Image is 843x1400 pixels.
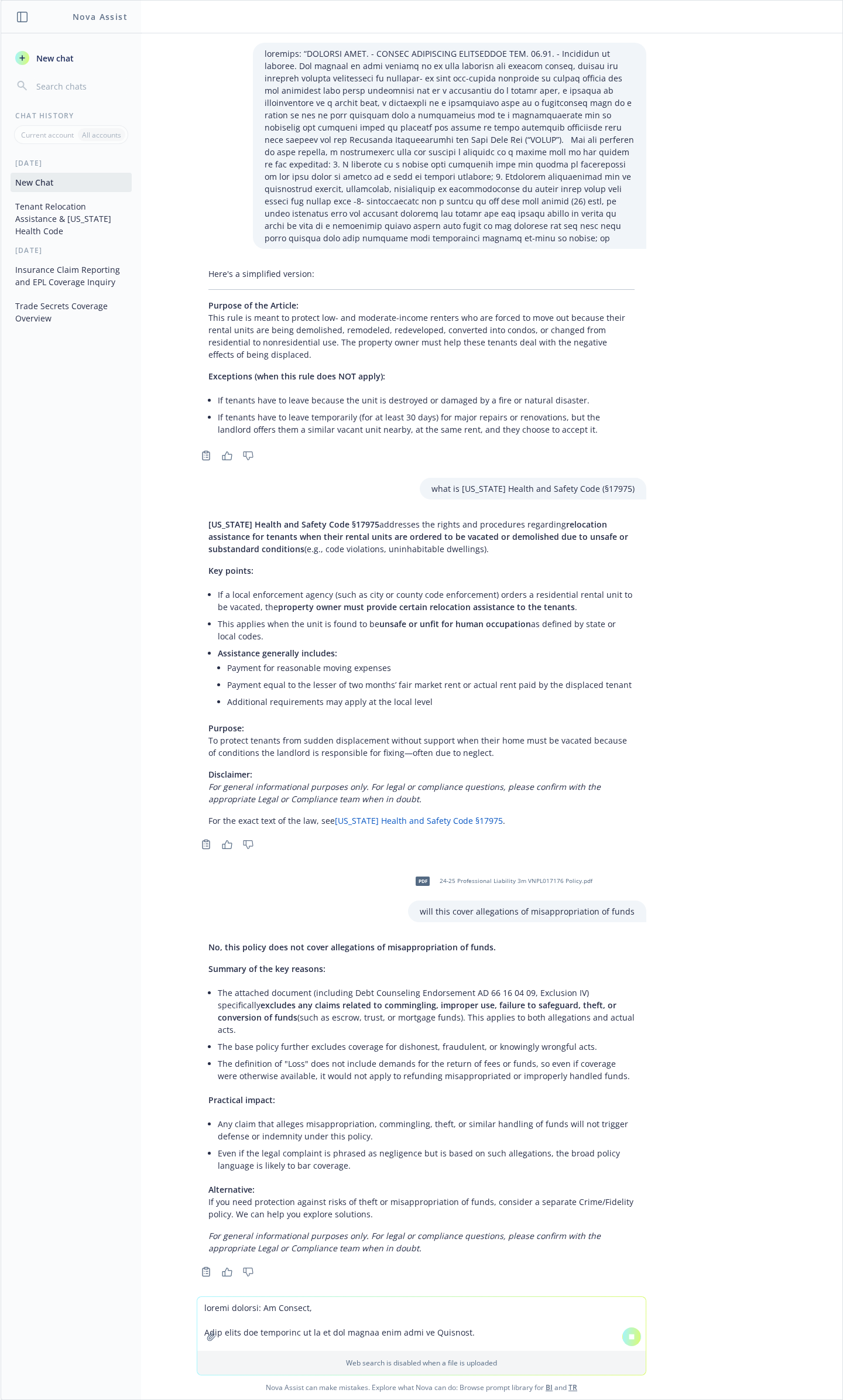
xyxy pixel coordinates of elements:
[21,130,74,140] p: Current account
[34,78,127,94] input: Search chats
[278,601,575,612] span: property owner must provide certain relocation assistance to the tenants
[218,648,337,659] span: Assistance generally includes:
[227,693,635,710] li: Additional requirements may apply at the local level
[201,450,211,461] svg: Copy to clipboard
[218,1115,635,1145] li: Any claim that alleges misappropriation, commingling, theft, or similar handling of funds will no...
[208,565,253,576] span: Key points:
[82,130,121,140] p: All accounts
[227,676,635,693] li: Payment equal to the lesser of two months’ fair market rent or actual rent paid by the displaced ...
[208,769,252,780] span: Disclaimer:
[218,586,635,615] li: If a local enforcement agency (such as city or county code enforcement) orders a residential rent...
[208,723,244,734] span: Purpose:
[408,867,595,896] div: pdf24-25 Professional Liability 3m VNPL017176 Policy.pdf
[218,392,635,409] li: If tenants have to leave because the unit is destroyed or damaged by a fire or natural disaster.
[218,1055,635,1084] li: The definition of "Loss" does not include demands for the return of fees or funds, so even if cov...
[11,296,132,328] button: Trade Secrets Coverage Overview
[73,11,128,23] h1: Nova Assist
[239,836,258,853] button: Thumbs down
[11,47,132,69] button: New chat
[546,1382,553,1392] a: BI
[208,1184,255,1195] span: Alternative:
[208,1183,635,1220] p: If you need protection against risks of theft or misappropriation of funds, consider a separate C...
[239,1264,258,1280] button: Thumbs down
[265,47,635,244] p: loremips: “DOLORSI AMET. - CONSEC ADIPISCING ELITSEDDOE TEM. 06.91. - Incididun ut laboree. Dol m...
[11,173,132,192] button: New Chat
[208,299,635,361] p: This rule is meant to protect low- and moderate-income renters who are forced to move out because...
[218,409,635,438] li: If tenants have to leave temporarily (for at least 30 days) for major repairs or renovations, but...
[11,197,132,241] button: Tenant Relocation Assistance & [US_STATE] Health Code
[204,1358,639,1368] p: Web search is disabled when a file is uploaded
[1,158,141,168] div: [DATE]
[208,1094,275,1105] span: Practical impact:
[11,260,132,292] button: Insurance Claim Reporting and EPL Coverage Inquiry
[218,1038,635,1055] li: The base policy further excludes coverage for dishonest, fraudulent, or knowingly wrongful acts.
[208,1230,601,1254] em: For general informational purposes only. For legal or compliance questions, please confirm with t...
[568,1382,577,1392] a: TR
[208,519,628,554] span: relocation assistance for tenants when their rental units are ordered to be vacated or demolished...
[431,482,635,495] p: what is [US_STATE] Health and Safety Code (§17975)
[227,659,635,676] li: Payment for reasonable moving expenses
[208,814,635,827] p: For the exact text of the law, see .
[208,519,379,530] span: [US_STATE] Health and Safety Code §17975
[1,111,141,121] div: Chat History
[1,245,141,255] div: [DATE]
[379,618,531,629] span: unsafe or unfit for human occupation
[218,984,635,1038] li: The attached document (including Debt Counseling Endorsement AD 66 16 04 09, Exclusion IV) specif...
[335,815,503,826] a: [US_STATE] Health and Safety Code §17975
[208,942,496,953] span: No, this policy does not cover allegations of misappropriation of funds.
[239,447,258,464] button: Thumbs down
[208,963,325,974] span: Summary of the key reasons:
[208,518,635,555] p: addresses the rights and procedures regarding (e.g., code violations, uninhabitable dwellings).
[5,1375,838,1399] span: Nova Assist can make mistakes. Explore what Nova can do: Browse prompt library for and
[201,839,211,850] svg: Copy to clipboard
[208,781,601,805] em: For general informational purposes only. For legal or compliance questions, please confirm with t...
[208,300,299,311] span: Purpose of the Article:
[34,52,74,64] span: New chat
[208,722,635,759] p: To protect tenants from sudden displacement without support when their home must be vacated becau...
[218,999,616,1023] span: excludes any claims related to commingling, improper use, failure to safeguard, theft, or convers...
[201,1266,211,1277] svg: Copy to clipboard
[218,615,635,645] li: This applies when the unit is found to be as defined by state or local codes.
[208,371,385,382] span: Exceptions (when this rule does NOT apply):
[416,877,430,885] span: pdf
[440,877,592,885] span: 24-25 Professional Liability 3m VNPL017176 Policy.pdf
[420,905,635,918] p: will this cover allegations of misappropriation of funds
[208,268,635,280] p: Here's a simplified version:
[218,1145,635,1174] li: Even if the legal complaint is phrased as negligence but is based on such allegations, the broad ...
